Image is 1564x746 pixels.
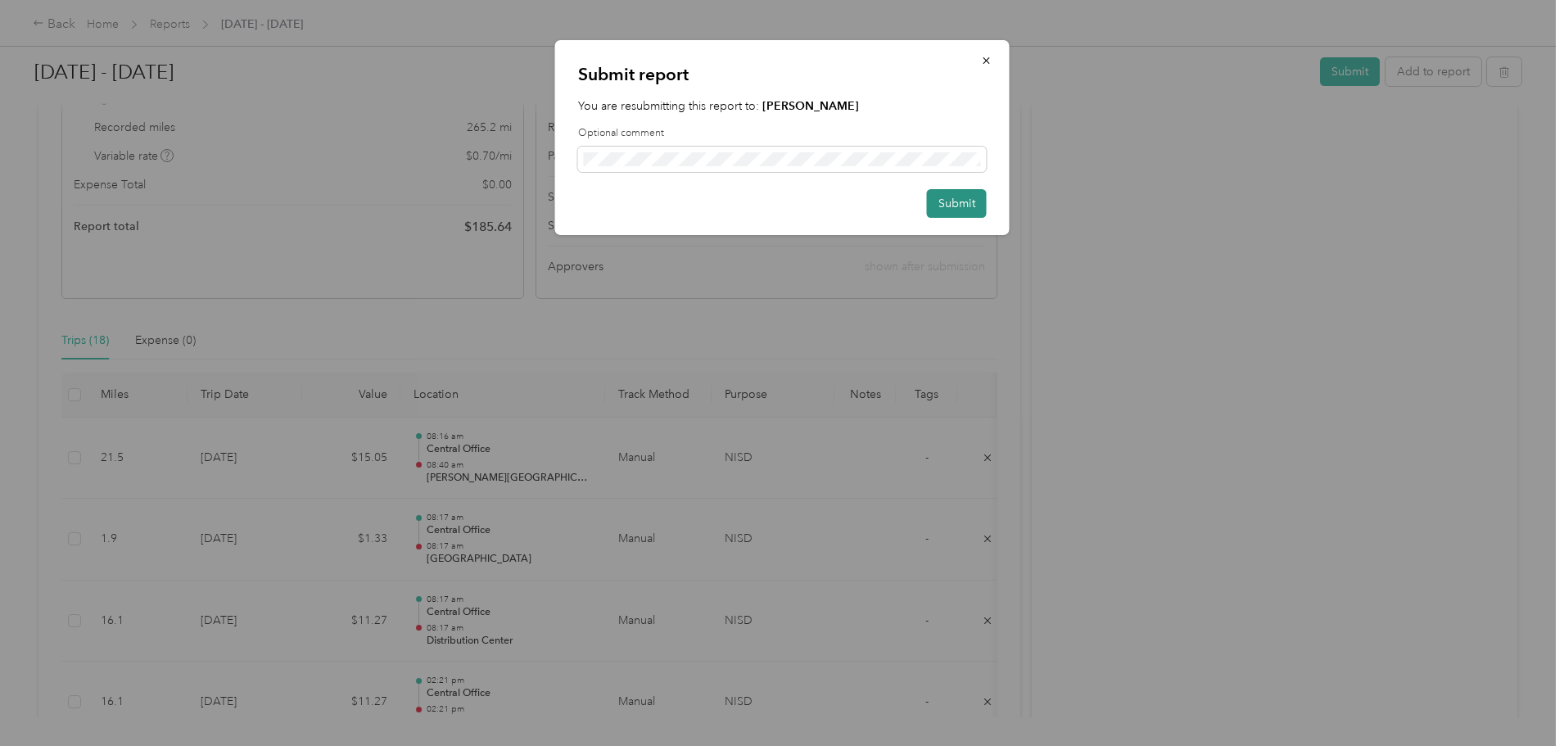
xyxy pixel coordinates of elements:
p: Submit report [578,63,987,86]
iframe: Everlance-gr Chat Button Frame [1472,654,1564,746]
p: You are resubmitting this report to: [578,97,987,115]
button: Submit [927,189,987,218]
strong: [PERSON_NAME] [762,99,859,113]
label: Optional comment [578,126,987,141]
